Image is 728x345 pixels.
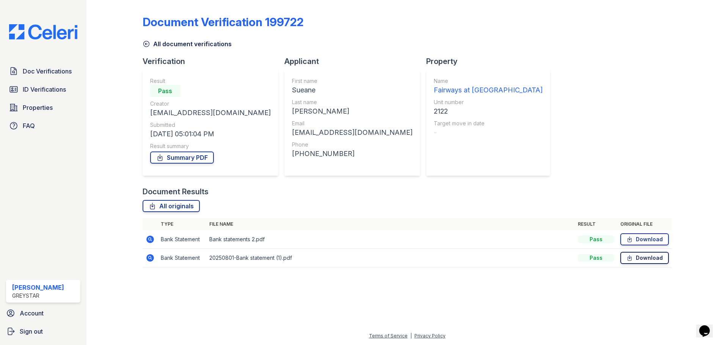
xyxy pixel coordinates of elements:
[434,127,543,138] div: -
[158,218,206,230] th: Type
[292,120,413,127] div: Email
[414,333,446,339] a: Privacy Policy
[6,64,80,79] a: Doc Verifications
[434,98,543,106] div: Unit number
[410,333,412,339] div: |
[434,77,543,95] a: Name Fairways at [GEOGRAPHIC_DATA]
[292,85,413,95] div: Sueane
[150,129,271,139] div: [DATE] 05:01:04 PM
[23,85,66,94] span: ID Verifications
[6,82,80,97] a: ID Verifications
[578,254,614,262] div: Pass
[20,327,43,336] span: Sign out
[158,249,206,267] td: Bank Statement
[3,324,83,339] a: Sign out
[3,24,83,39] img: CE_Logo_Blue-a8612792a0a2168367f1c8372b55b34899dd931a85d93a1a3d3e32e68fde9ad4.png
[578,236,614,243] div: Pass
[6,100,80,115] a: Properties
[150,108,271,118] div: [EMAIL_ADDRESS][DOMAIN_NAME]
[426,56,556,67] div: Property
[206,230,575,249] td: Bank statements 2.pdf
[6,118,80,133] a: FAQ
[206,218,575,230] th: File name
[143,186,209,197] div: Document Results
[617,218,672,230] th: Original file
[696,315,720,337] iframe: chat widget
[434,77,543,85] div: Name
[150,77,271,85] div: Result
[20,309,44,318] span: Account
[292,141,413,148] div: Phone
[284,56,426,67] div: Applicant
[158,230,206,249] td: Bank Statement
[150,121,271,129] div: Submitted
[23,103,53,112] span: Properties
[143,200,200,212] a: All originals
[369,333,408,339] a: Terms of Service
[575,218,617,230] th: Result
[150,85,180,97] div: Pass
[292,98,413,106] div: Last name
[23,121,35,130] span: FAQ
[12,283,64,292] div: [PERSON_NAME]
[620,252,669,264] a: Download
[143,15,304,29] div: Document Verification 199722
[434,85,543,95] div: Fairways at [GEOGRAPHIC_DATA]
[620,233,669,245] a: Download
[292,127,413,138] div: [EMAIL_ADDRESS][DOMAIN_NAME]
[150,142,271,150] div: Result summary
[12,292,64,300] div: Greystar
[150,151,214,164] a: Summary PDF
[150,100,271,108] div: Creator
[143,39,232,48] a: All document verifications
[23,67,72,76] span: Doc Verifications
[434,106,543,117] div: 2122
[206,249,575,267] td: 20250801-Bank statement (1).pdf
[292,106,413,117] div: [PERSON_NAME]
[3,306,83,321] a: Account
[292,77,413,85] div: First name
[143,56,284,67] div: Verification
[434,120,543,127] div: Target move in date
[292,148,413,159] div: [PHONE_NUMBER]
